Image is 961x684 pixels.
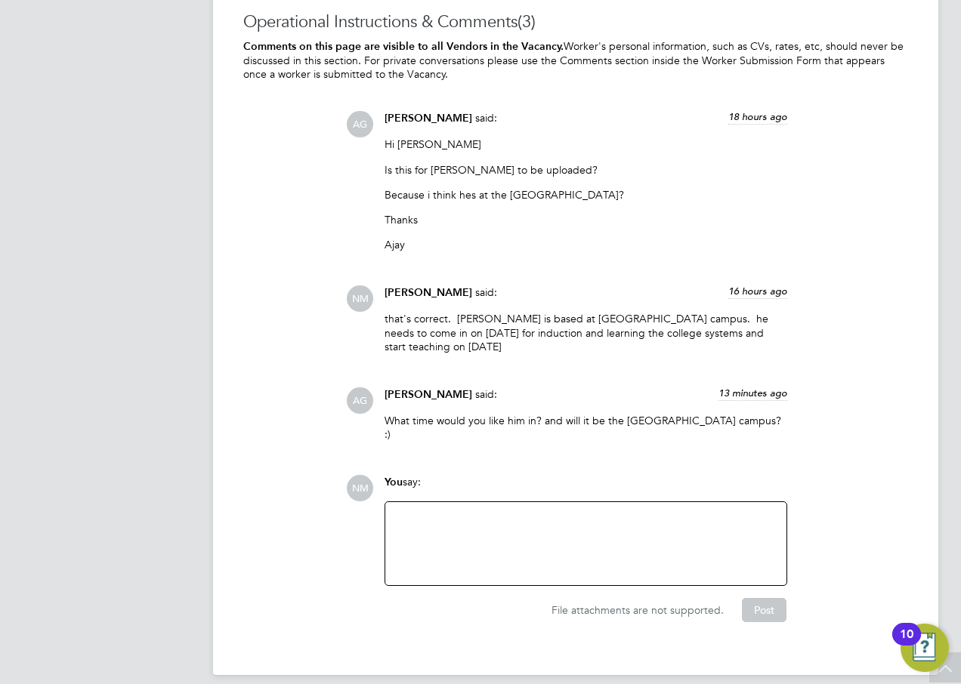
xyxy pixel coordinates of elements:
p: Ajay [385,238,787,251]
span: said: [475,387,497,401]
button: Post [742,598,786,622]
p: Is this for [PERSON_NAME] to be uploaded? [385,163,787,177]
span: said: [475,111,497,125]
span: You [385,476,403,488]
span: [PERSON_NAME] [385,388,472,401]
span: NM [347,285,373,312]
span: 16 hours ago [728,285,787,297]
span: [PERSON_NAME] [385,286,472,299]
span: said: [475,285,497,299]
span: (3) [518,11,536,32]
p: Thanks [385,213,787,226]
span: NM [347,475,373,501]
div: 10 [900,634,913,654]
p: Because i think hes at the [GEOGRAPHIC_DATA]? [385,188,787,202]
span: 13 minutes ago [718,387,787,399]
span: File attachments are not supported. [552,603,724,617]
span: [PERSON_NAME] [385,112,472,125]
p: Hi [PERSON_NAME] [385,137,787,151]
span: 18 hours ago [728,110,787,123]
h3: Operational Instructions & Comments [243,11,908,33]
button: Open Resource Center, 10 new notifications [901,624,949,672]
p: What time would you like him in? and will it be the [GEOGRAPHIC_DATA] campus? :) [385,414,787,441]
span: AG [347,387,373,414]
p: that's correct. [PERSON_NAME] is based at [GEOGRAPHIC_DATA] campus. he needs to come in on [DATE]... [385,312,787,353]
b: Comments on this page are visible to all Vendors in the Vacancy. [243,40,564,53]
span: AG [347,111,373,137]
div: say: [385,475,787,501]
p: Worker's personal information, such as CVs, rates, etc, should never be discussed in this section... [243,39,908,82]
